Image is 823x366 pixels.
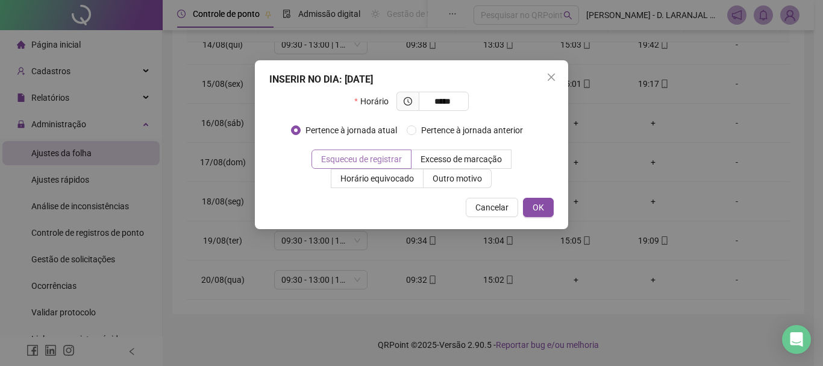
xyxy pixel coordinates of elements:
[321,154,402,164] span: Esqueceu de registrar
[433,174,482,183] span: Outro motivo
[542,68,561,87] button: Close
[523,198,554,217] button: OK
[546,72,556,82] span: close
[475,201,509,214] span: Cancelar
[782,325,811,354] div: Open Intercom Messenger
[416,124,528,137] span: Pertence à jornada anterior
[404,97,412,106] span: clock-circle
[466,198,518,217] button: Cancelar
[269,72,554,87] div: INSERIR NO DIA : [DATE]
[421,154,502,164] span: Excesso de marcação
[340,174,414,183] span: Horário equivocado
[354,92,396,111] label: Horário
[533,201,544,214] span: OK
[301,124,402,137] span: Pertence à jornada atual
